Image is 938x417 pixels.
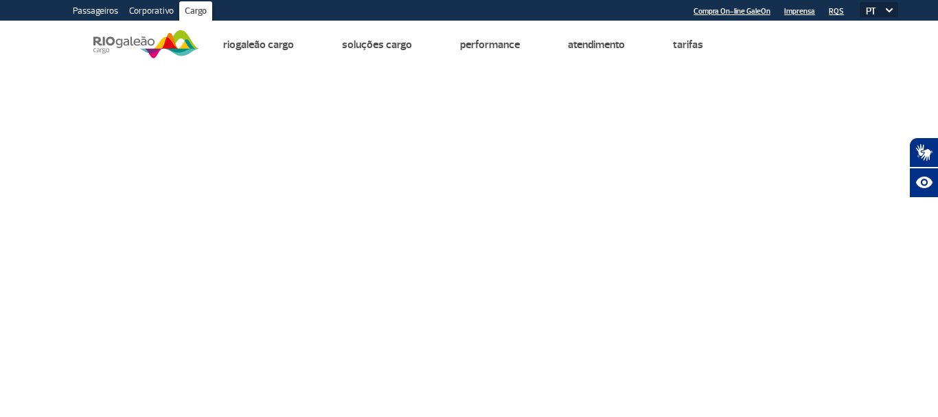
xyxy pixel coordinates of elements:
[694,7,770,16] a: Compra On-line GaleOn
[342,38,412,52] a: Soluções Cargo
[67,1,124,23] a: Passageiros
[179,1,212,23] a: Cargo
[909,137,938,168] button: Abrir tradutor de língua de sinais.
[909,168,938,198] button: Abrir recursos assistivos.
[784,7,815,16] a: Imprensa
[223,38,294,52] a: Riogaleão Cargo
[460,38,520,52] a: Performance
[909,137,938,198] div: Plugin de acessibilidade da Hand Talk.
[568,38,625,52] a: Atendimento
[829,7,844,16] a: RQS
[673,38,703,52] a: Tarifas
[124,1,179,23] a: Corporativo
